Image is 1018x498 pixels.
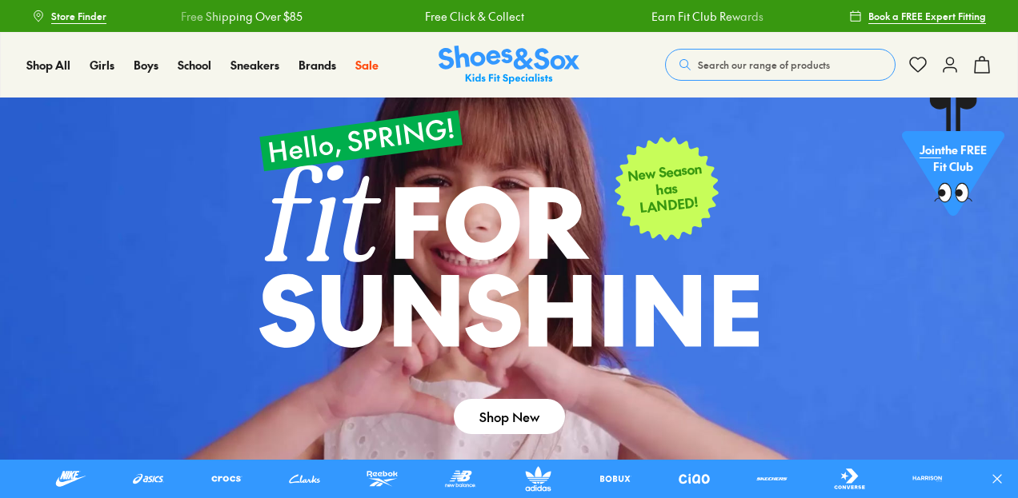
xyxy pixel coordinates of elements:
[32,2,106,30] a: Store Finder
[26,57,70,73] span: Shop All
[902,129,1004,188] p: the FREE Fit Club
[90,57,114,73] span: Girls
[51,9,106,23] span: Store Finder
[230,57,279,73] span: Sneakers
[424,8,523,25] a: Free Click & Collect
[299,57,336,74] a: Brands
[665,49,896,81] button: Search our range of products
[178,57,211,74] a: School
[698,58,830,72] span: Search our range of products
[920,141,941,157] span: Join
[230,57,279,74] a: Sneakers
[26,57,70,74] a: Shop All
[90,57,114,74] a: Girls
[355,57,379,74] a: Sale
[299,57,336,73] span: Brands
[439,46,579,85] a: Shoes & Sox
[134,57,158,73] span: Boys
[180,8,302,25] a: Free Shipping Over $85
[902,97,1004,225] a: Jointhe FREE Fit Club
[651,8,763,25] a: Earn Fit Club Rewards
[439,46,579,85] img: SNS_Logo_Responsive.svg
[178,57,211,73] span: School
[868,9,986,23] span: Book a FREE Expert Fitting
[454,399,565,434] a: Shop New
[849,2,986,30] a: Book a FREE Expert Fitting
[134,57,158,74] a: Boys
[355,57,379,73] span: Sale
